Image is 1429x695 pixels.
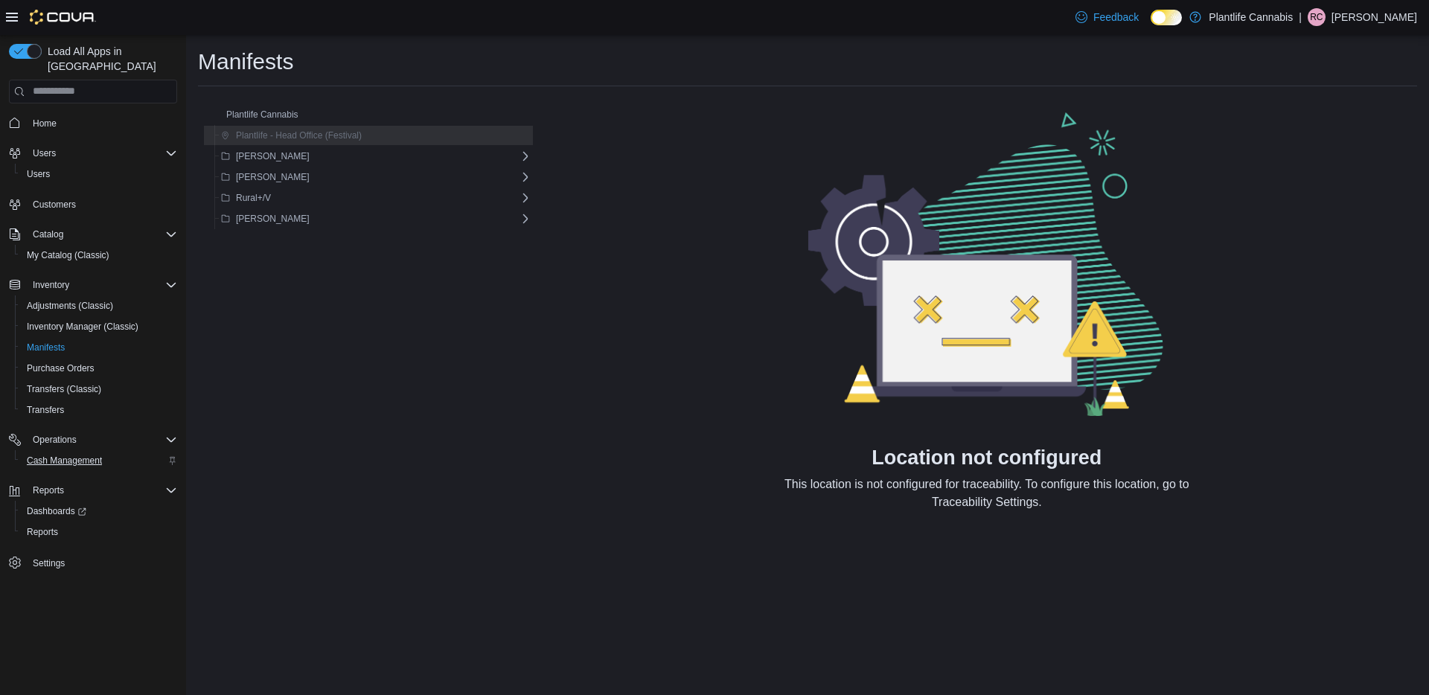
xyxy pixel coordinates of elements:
[15,522,183,542] button: Reports
[21,165,56,183] a: Users
[215,189,277,207] button: Rural+/V
[1209,8,1293,26] p: Plantlife Cannabis
[3,143,183,164] button: Users
[21,452,177,470] span: Cash Management
[236,129,362,141] span: Plantlife - Head Office (Festival)
[3,275,183,295] button: Inventory
[3,224,183,245] button: Catalog
[205,106,304,124] button: Plantlife Cannabis
[3,193,183,215] button: Customers
[27,431,83,449] button: Operations
[808,110,1166,417] img: Page Loading Error Image
[15,501,183,522] a: Dashboards
[27,144,62,162] button: Users
[9,106,177,612] nav: Complex example
[21,401,70,419] a: Transfers
[15,379,183,400] button: Transfers (Classic)
[21,246,177,264] span: My Catalog (Classic)
[21,380,107,398] a: Transfers (Classic)
[21,502,177,520] span: Dashboards
[1070,2,1145,32] a: Feedback
[1310,8,1323,26] span: RC
[21,401,177,419] span: Transfers
[21,359,177,377] span: Purchase Orders
[226,109,298,121] span: Plantlife Cannabis
[15,316,183,337] button: Inventory Manager (Classic)
[27,115,63,132] a: Home
[21,297,119,315] a: Adjustments (Classic)
[27,144,177,162] span: Users
[15,245,183,266] button: My Catalog (Classic)
[236,171,310,183] span: [PERSON_NAME]
[33,199,76,211] span: Customers
[21,297,177,315] span: Adjustments (Classic)
[27,362,95,374] span: Purchase Orders
[1299,8,1302,26] p: |
[27,553,177,571] span: Settings
[21,339,177,356] span: Manifests
[27,554,71,572] a: Settings
[33,147,56,159] span: Users
[27,505,86,517] span: Dashboards
[215,168,316,186] button: [PERSON_NAME]
[30,10,96,25] img: Cova
[1151,10,1182,25] input: Dark Mode
[33,228,63,240] span: Catalog
[21,523,64,541] a: Reports
[42,44,177,74] span: Load All Apps in [GEOGRAPHIC_DATA]
[33,484,64,496] span: Reports
[1151,25,1151,26] span: Dark Mode
[236,213,310,225] span: [PERSON_NAME]
[21,318,144,336] a: Inventory Manager (Classic)
[27,168,50,180] span: Users
[21,523,177,541] span: Reports
[21,502,92,520] a: Dashboards
[27,249,109,261] span: My Catalog (Classic)
[33,557,65,569] span: Settings
[27,225,69,243] button: Catalog
[27,276,75,294] button: Inventory
[198,47,293,77] h1: Manifests
[27,481,177,499] span: Reports
[27,196,82,214] a: Customers
[15,295,183,316] button: Adjustments (Classic)
[21,165,177,183] span: Users
[3,112,183,134] button: Home
[33,279,69,291] span: Inventory
[15,358,183,379] button: Purchase Orders
[215,147,316,165] button: [PERSON_NAME]
[215,210,316,228] button: [PERSON_NAME]
[236,192,271,204] span: Rural+/V
[27,195,177,214] span: Customers
[15,164,183,185] button: Users
[21,246,115,264] a: My Catalog (Classic)
[21,339,71,356] a: Manifests
[15,337,183,358] button: Manifests
[27,342,65,353] span: Manifests
[27,431,177,449] span: Operations
[27,114,177,132] span: Home
[236,150,310,162] span: [PERSON_NAME]
[1093,10,1139,25] span: Feedback
[21,452,108,470] a: Cash Management
[3,551,183,573] button: Settings
[15,450,183,471] button: Cash Management
[27,404,64,416] span: Transfers
[1308,8,1326,26] div: Robert Cadieux
[27,481,70,499] button: Reports
[15,400,183,420] button: Transfers
[27,300,113,312] span: Adjustments (Classic)
[33,434,77,446] span: Operations
[1332,8,1417,26] p: [PERSON_NAME]
[21,380,177,398] span: Transfers (Classic)
[3,480,183,501] button: Reports
[3,429,183,450] button: Operations
[27,225,177,243] span: Catalog
[872,446,1102,470] h1: Location not configured
[764,475,1210,511] div: This location is not configured for traceability. To configure this location, go to Traceability ...
[27,526,58,538] span: Reports
[27,276,177,294] span: Inventory
[215,126,368,144] button: Plantlife - Head Office (Festival)
[21,318,177,336] span: Inventory Manager (Classic)
[33,118,57,129] span: Home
